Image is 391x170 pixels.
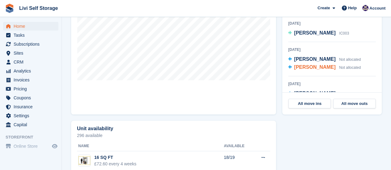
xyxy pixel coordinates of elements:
a: [PERSON_NAME] Not allocated [288,56,361,64]
span: Not allocated [339,92,361,96]
div: [DATE] [288,81,376,87]
span: Help [348,5,357,11]
div: [DATE] [288,21,376,26]
a: menu [3,40,58,48]
a: menu [3,120,58,129]
a: All move outs [333,99,376,109]
span: Tasks [14,31,51,39]
a: All move ins [288,99,331,109]
a: menu [3,142,58,151]
img: stora-icon-8386f47178a22dfd0bd8f6a31ec36ba5ce8667c1dd55bd0f319d3a0aa187defe.svg [5,4,14,13]
span: Not allocated [339,57,361,62]
h2: Unit availability [77,126,113,131]
a: menu [3,58,58,66]
span: Pricing [14,85,51,93]
span: Online Store [14,142,51,151]
a: [PERSON_NAME] IC003 [288,29,349,37]
a: [PERSON_NAME] Not allocated [288,90,361,98]
span: [PERSON_NAME] [294,91,335,96]
a: menu [3,93,58,102]
span: CRM [14,58,51,66]
span: [PERSON_NAME] [294,30,335,35]
span: Coupons [14,93,51,102]
span: Sites [14,49,51,57]
span: [PERSON_NAME] [294,64,335,70]
a: menu [3,111,58,120]
span: Capital [14,120,51,129]
span: Home [14,22,51,31]
span: Storefront [6,134,62,140]
a: menu [3,31,58,39]
a: menu [3,49,58,57]
span: [PERSON_NAME] [294,56,335,62]
span: Analytics [14,67,51,75]
th: Name [77,141,224,151]
span: Insurance [14,102,51,111]
p: 296 available [77,133,270,138]
a: [PERSON_NAME] Not allocated [288,64,361,72]
span: IC003 [339,31,349,35]
th: Available [224,141,252,151]
a: menu [3,102,58,111]
div: [DATE] [288,47,376,52]
img: 15-sqft-unit.jpg [79,156,90,165]
img: Jim [362,5,368,11]
span: Account [369,5,385,11]
a: menu [3,85,58,93]
span: Not allocated [339,65,361,70]
span: Subscriptions [14,40,51,48]
span: Settings [14,111,51,120]
a: menu [3,76,58,84]
span: Create [317,5,330,11]
a: menu [3,67,58,75]
a: Livi Self Storage [17,3,60,13]
a: Preview store [51,143,58,150]
span: Invoices [14,76,51,84]
a: menu [3,22,58,31]
div: £72.60 every 4 weeks [94,161,136,167]
div: 16 SQ FT [94,154,136,161]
